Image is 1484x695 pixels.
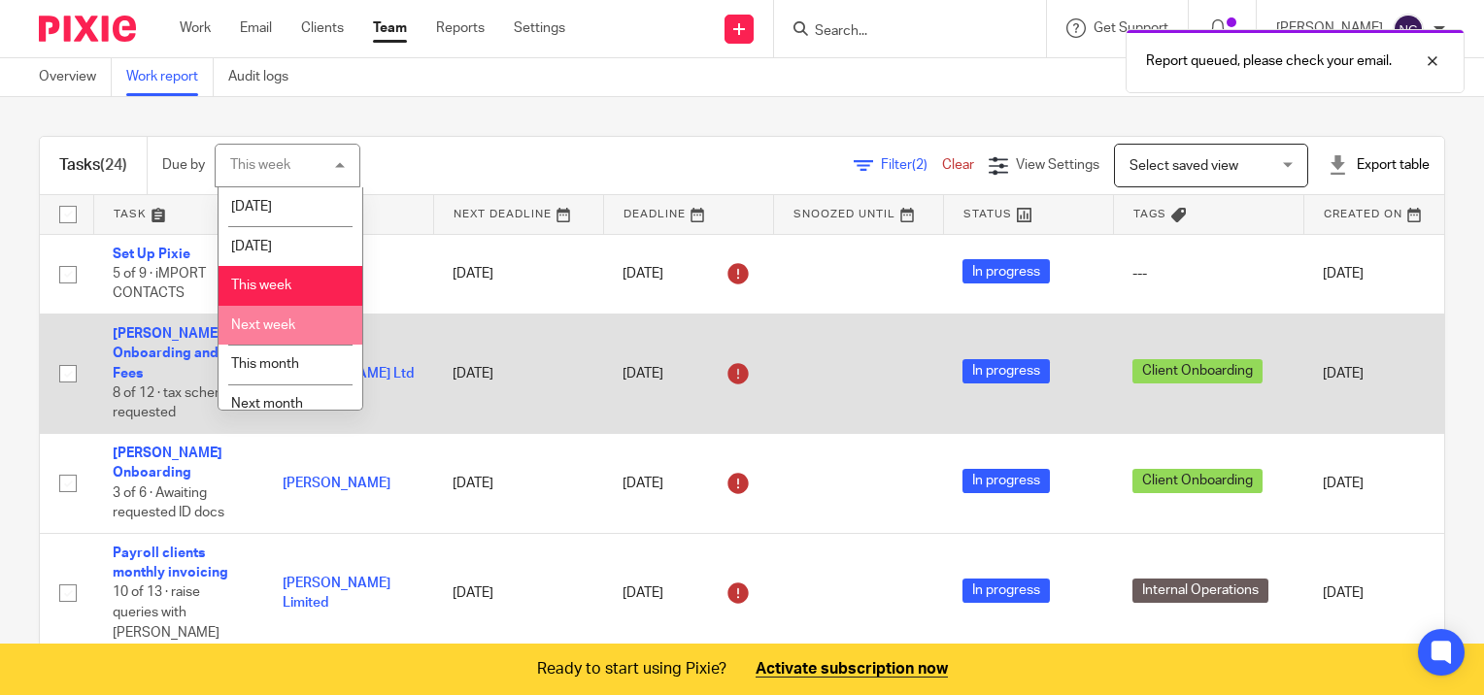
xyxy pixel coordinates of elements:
td: [DATE] [1303,234,1473,314]
span: [DATE] [231,240,272,253]
span: (24) [100,157,127,173]
span: [DATE] [231,200,272,214]
td: [DATE] [1303,434,1473,534]
img: svg%3E [1393,14,1424,45]
a: Reports [436,18,485,38]
a: Work [180,18,211,38]
span: Tags [1133,209,1166,219]
a: [PERSON_NAME] Onboarding [113,447,222,480]
span: In progress [962,259,1050,283]
span: Next week [231,318,295,332]
a: Settings [514,18,565,38]
td: [DATE] [1303,314,1473,433]
td: [DATE] [433,234,603,314]
span: Client Onboarding [1132,469,1263,493]
a: Clear [942,158,974,172]
td: [DATE] [433,533,603,652]
a: Work report [126,58,214,96]
div: [DATE] [623,468,754,499]
span: Next month [231,397,303,411]
span: 8 of 12 · tax schemes requested [113,386,241,420]
span: 5 of 9 · iMPORT CONTACTS [113,267,206,301]
td: [DATE] [433,314,603,433]
span: (2) [912,158,927,172]
div: [DATE] [623,578,754,609]
span: Select saved view [1130,159,1238,173]
div: Export table [1328,155,1430,175]
span: This month [231,357,299,371]
span: In progress [962,579,1050,603]
span: This week [231,279,291,292]
a: Overview [39,58,112,96]
div: [DATE] [623,258,754,289]
span: 10 of 13 · raise queries with [PERSON_NAME] [113,586,219,640]
span: Client Onboarding [1132,359,1263,383]
a: Payroll clients monthly invoicing [113,546,228,579]
span: Internal Operations [1132,579,1268,603]
p: Due by [162,155,205,175]
p: Report queued, please check your email. [1146,51,1392,71]
span: In progress [962,359,1050,383]
span: In progress [962,469,1050,493]
img: Pixie [39,16,136,42]
td: [DATE] [1303,533,1473,652]
td: [DATE] [433,434,603,534]
span: Filter [881,158,942,172]
a: Audit logs [228,58,303,96]
span: View Settings [1016,158,1099,172]
div: This week [230,158,290,172]
a: [PERSON_NAME] - Onboarding and Fees [113,327,230,381]
a: [PERSON_NAME] Limited [283,577,390,610]
h1: Tasks [59,155,127,176]
a: [PERSON_NAME] [283,477,390,490]
div: [DATE] [623,358,754,389]
div: --- [1132,264,1284,283]
a: Set Up Pixie [113,248,190,261]
a: Clients [301,18,344,38]
a: Email [240,18,272,38]
span: 3 of 6 · Awaiting requested ID docs [113,486,224,520]
a: Team [373,18,407,38]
